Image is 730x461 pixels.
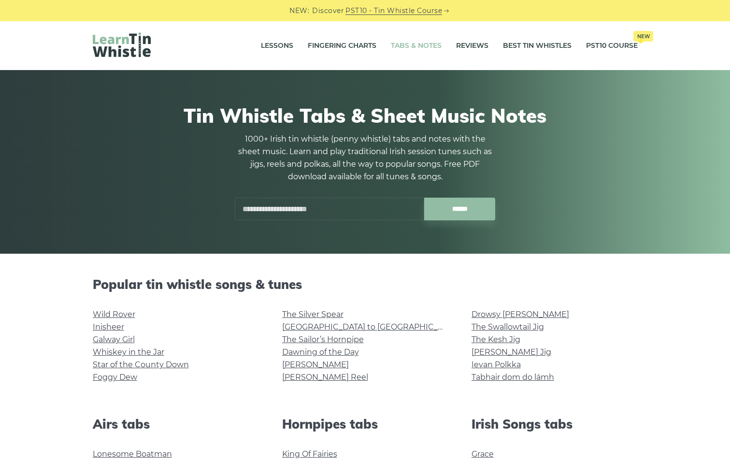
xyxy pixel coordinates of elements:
a: Inisheer [93,322,124,331]
a: PST10 CourseNew [586,34,638,58]
a: The Silver Spear [282,310,344,319]
a: The Sailor’s Hornpipe [282,335,364,344]
img: LearnTinWhistle.com [93,32,151,57]
h2: Airs tabs [93,417,259,432]
a: Wild Rover [93,310,135,319]
a: Fingering Charts [308,34,376,58]
h2: Hornpipes tabs [282,417,448,432]
a: Reviews [456,34,488,58]
a: Star of the County Down [93,360,189,369]
a: Grace [472,449,494,459]
a: The Kesh Jig [472,335,520,344]
a: [PERSON_NAME] Reel [282,373,368,382]
h2: Popular tin whistle songs & tunes [93,277,638,292]
a: King Of Fairies [282,449,337,459]
a: [PERSON_NAME] Jig [472,347,551,357]
a: Lessons [261,34,293,58]
a: Drowsy [PERSON_NAME] [472,310,569,319]
span: New [633,31,653,42]
a: Dawning of the Day [282,347,359,357]
a: Whiskey in the Jar [93,347,164,357]
a: The Swallowtail Jig [472,322,544,331]
a: Ievan Polkka [472,360,521,369]
a: [PERSON_NAME] [282,360,349,369]
a: Lonesome Boatman [93,449,172,459]
h1: Tin Whistle Tabs & Sheet Music Notes [93,104,638,127]
h2: Irish Songs tabs [472,417,638,432]
a: Foggy Dew [93,373,137,382]
a: Tabs & Notes [391,34,442,58]
p: 1000+ Irish tin whistle (penny whistle) tabs and notes with the sheet music. Learn and play tradi... [235,133,496,183]
a: Galway Girl [93,335,135,344]
a: Best Tin Whistles [503,34,572,58]
a: Tabhair dom do lámh [472,373,554,382]
a: [GEOGRAPHIC_DATA] to [GEOGRAPHIC_DATA] [282,322,460,331]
